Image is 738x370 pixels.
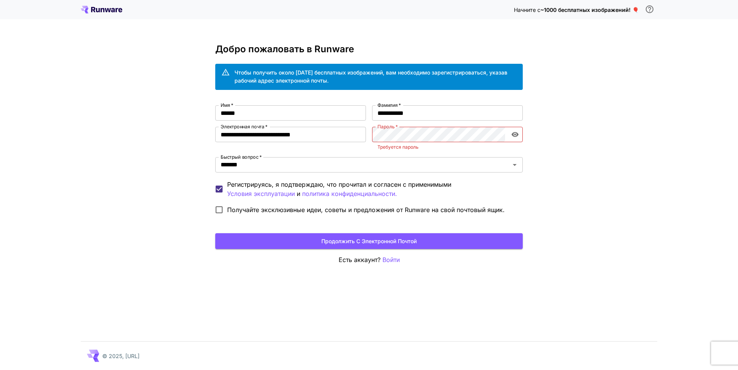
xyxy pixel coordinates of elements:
[382,256,400,264] font: Войти
[377,124,394,129] font: Пароль
[227,189,295,199] button: Регистрируясь, я подтверждаю, что прочитал и согласен с применимыми и политика конфиденциальности.
[302,189,397,199] button: Регистрируясь, я подтверждаю, что прочитал и согласен с применимыми Условия эксплуатации и
[540,7,639,13] font: ~1000 бесплатных изображений! 🎈
[514,7,540,13] font: Начните с
[227,206,505,214] font: Получайте эксклюзивные идеи, советы и предложения от Runware на свой почтовый ящик.
[227,190,295,197] font: Условия эксплуатации
[221,154,258,160] font: Быстрый вопрос
[339,256,381,264] font: Есть аккаунт?
[297,190,300,197] font: и
[382,255,400,265] button: Войти
[234,69,507,84] font: Чтобы получить около [DATE] бесплатных изображений, вам необходимо зарегистрироваться, указав раб...
[215,233,523,249] button: Продолжить с электронной почтой
[302,190,397,197] font: политика конфиденциальности.
[377,102,398,108] font: Фамилия
[221,102,230,108] font: Имя
[508,128,522,141] button: включить видимость пароля
[227,181,451,188] font: Регистрируясь, я подтверждаю, что прочитал и согласен с применимыми
[321,238,417,244] font: Продолжить с электронной почтой
[377,144,419,150] font: Требуется пароль
[642,2,657,17] button: Чтобы получить бесплатный кредит, вам необходимо зарегистрироваться, указав рабочий адрес электро...
[102,353,140,359] font: © 2025, [URL]
[509,159,520,170] button: Открыть
[215,43,354,55] font: Добро пожаловать в Runware
[221,124,264,129] font: Электронная почта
